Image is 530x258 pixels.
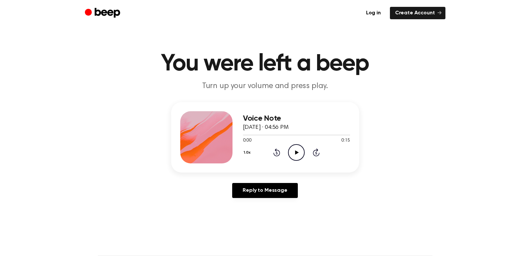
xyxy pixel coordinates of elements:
a: Log in [361,7,386,19]
h3: Voice Note [243,114,350,123]
span: 0:15 [341,137,350,144]
button: 1.0x [243,147,253,158]
h1: You were left a beep [98,52,432,76]
a: Create Account [390,7,445,19]
a: Reply to Message [232,183,297,198]
span: [DATE] · 04:56 PM [243,125,289,130]
p: Turn up your volume and press play. [140,81,391,92]
a: Beep [85,7,122,20]
span: 0:00 [243,137,251,144]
